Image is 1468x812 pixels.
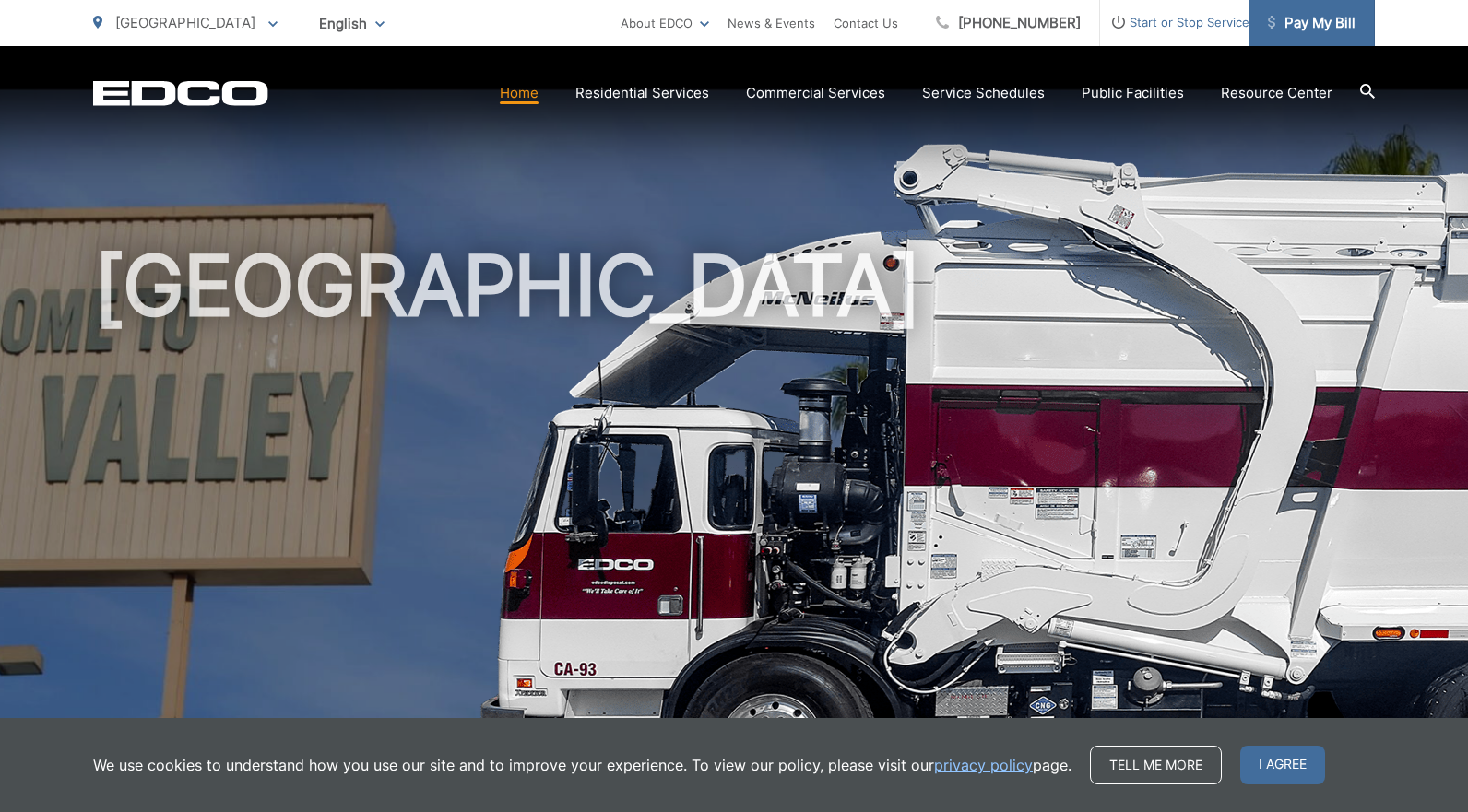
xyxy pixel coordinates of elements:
a: EDCD logo. Return to the homepage. [93,80,268,106]
p: We use cookies to understand how you use our site and to improve your experience. To view our pol... [93,754,1071,776]
a: Service Schedules [922,82,1045,104]
a: Tell me more [1090,746,1222,784]
a: Resource Center [1221,82,1332,104]
span: [GEOGRAPHIC_DATA] [115,14,255,31]
span: Pay My Bill [1268,12,1356,34]
a: About EDCO [621,12,709,34]
a: Public Facilities [1082,82,1184,104]
span: English [305,7,398,40]
a: privacy policy [934,754,1033,776]
a: Residential Services [575,82,709,104]
a: Home [500,82,539,104]
a: Contact Us [834,12,898,34]
a: News & Events [728,12,815,34]
a: Commercial Services [746,82,885,104]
